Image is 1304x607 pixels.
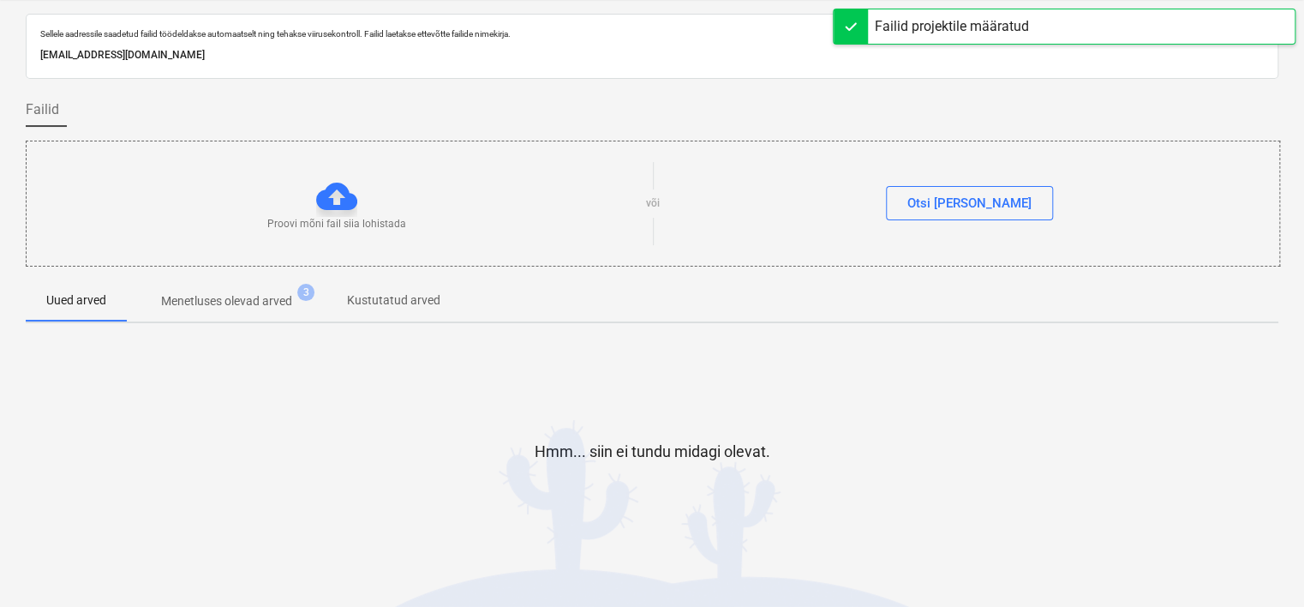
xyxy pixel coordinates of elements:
button: Otsi [PERSON_NAME] [886,186,1053,220]
div: Proovi mõni fail siia lohistadavõiOtsi [PERSON_NAME] [26,141,1280,267]
span: 3 [297,284,314,301]
div: Failid projektile määratud [875,16,1029,37]
span: Failid [26,99,59,120]
p: Kustutatud arved [347,291,440,310]
p: Menetluses olevad arved [161,292,292,310]
p: [EMAIL_ADDRESS][DOMAIN_NAME] [40,46,1264,64]
p: või [646,196,660,211]
p: Hmm... siin ei tundu midagi olevat. [535,442,770,462]
p: Uued arved [46,291,106,310]
p: Sellele aadressile saadetud failid töödeldakse automaatselt ning tehakse viirusekontroll. Failid ... [40,28,1264,39]
div: Otsi [PERSON_NAME] [907,192,1032,214]
p: Proovi mõni fail siia lohistada [267,217,406,231]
